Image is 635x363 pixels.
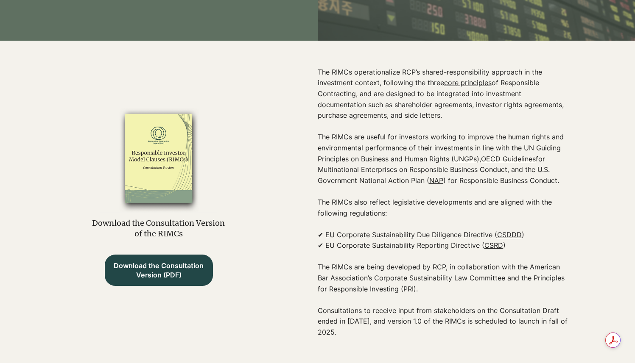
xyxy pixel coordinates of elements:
p: The RIMCs are being developed by RCP, in collaboration with the American Bar Association’s Corpor... [318,251,572,294]
span: Download the Consultation Version (PDF) [112,261,205,280]
a: OECD Guidelines [481,155,536,163]
a: NAP [429,176,443,185]
p: ✔ EU Corporate Sustainability Reporting Directive ( ) [318,240,572,251]
p: Download the Consultation Version of the RIMCs [91,218,226,239]
a: CSDDD [497,230,522,239]
p: Consultations to receive input from stakeholders on the Consultation Draft ended in [DATE], and v... [318,305,572,338]
p: The RIMCs are useful for investors working to improve the human rights and environmental performa... [318,132,572,186]
p: ​ [318,186,572,197]
p: The RIMCs operationalize RCP’s shared-responsibility approach in the investment context, followin... [318,67,572,121]
a: UNGPs [454,155,477,163]
a: Download the Consultation Version (PDF) [105,255,213,286]
p: The RIMCs also reflect legislative developments and are aligned with the following regulations: [318,197,572,230]
img: RIMCS_edited.png [100,105,217,213]
a: CSRD [484,241,503,249]
p: ✔ EU Corporate Sustainability Due Diligence Directive ( ) [318,230,572,241]
a: core principles [444,78,492,87]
